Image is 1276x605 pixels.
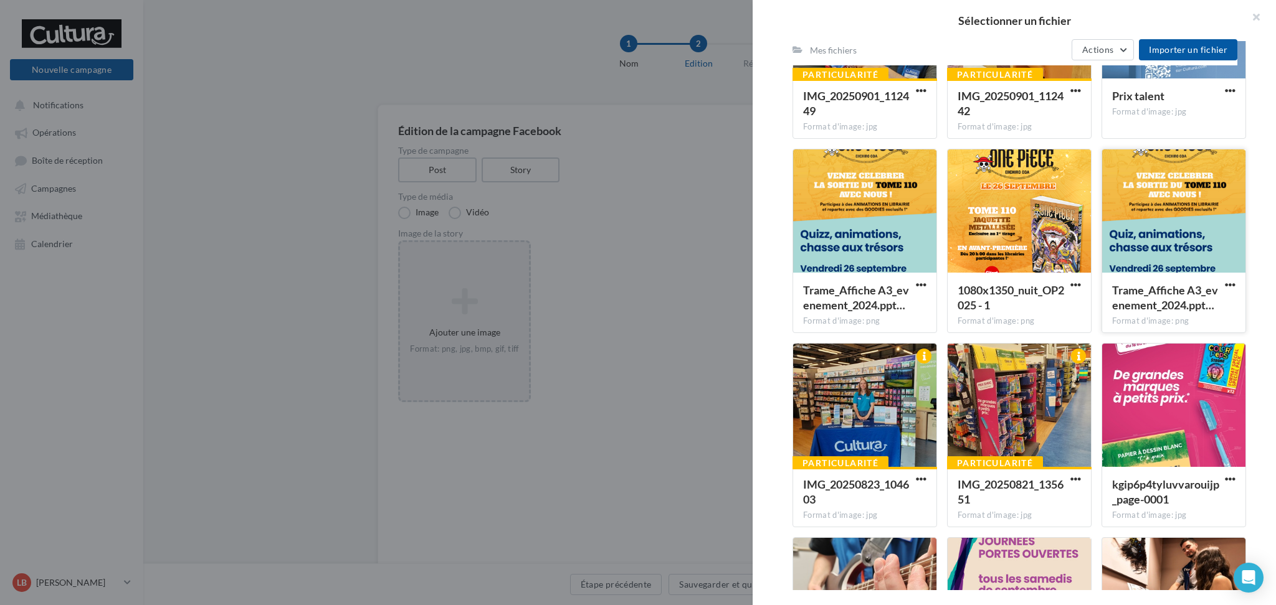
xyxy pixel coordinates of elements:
button: Actions [1072,39,1134,60]
span: Importer un fichier [1149,44,1227,55]
div: Particularité [947,456,1043,470]
div: Open Intercom Messenger [1234,563,1264,593]
div: Format d'image: jpg [1112,106,1236,118]
div: Format d'image: png [1112,316,1236,327]
div: Format d'image: jpg [803,510,926,521]
span: Trame_Affiche A3_evenement_2024.pptx (28) [803,283,909,312]
span: IMG_20250823_104603 [803,477,909,506]
span: 1080x1350_nuit_OP2025 - 1 [958,283,1064,312]
div: Mes fichiers [810,44,857,57]
span: IMG_20250901_112449 [803,89,909,118]
span: IMG_20250821_135651 [958,477,1064,506]
div: Particularité [793,68,888,82]
span: IMG_20250901_112442 [958,89,1064,118]
h2: Sélectionner un fichier [773,15,1256,26]
div: Format d'image: jpg [803,121,926,133]
div: Particularité [793,456,888,470]
div: Format d'image: jpg [1112,510,1236,521]
span: kgip6p4tyluvvarouijp_page-0001 [1112,477,1219,506]
div: Format d'image: jpg [958,510,1081,521]
span: Actions [1082,44,1113,55]
span: Prix talent [1112,89,1164,103]
div: Format d'image: jpg [958,121,1081,133]
div: Format d'image: png [958,316,1081,327]
div: Format d'image: png [803,316,926,327]
div: Particularité [947,68,1043,82]
button: Importer un fichier [1139,39,1237,60]
span: Trame_Affiche A3_evenement_2024.pptx (27) [1112,283,1218,312]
